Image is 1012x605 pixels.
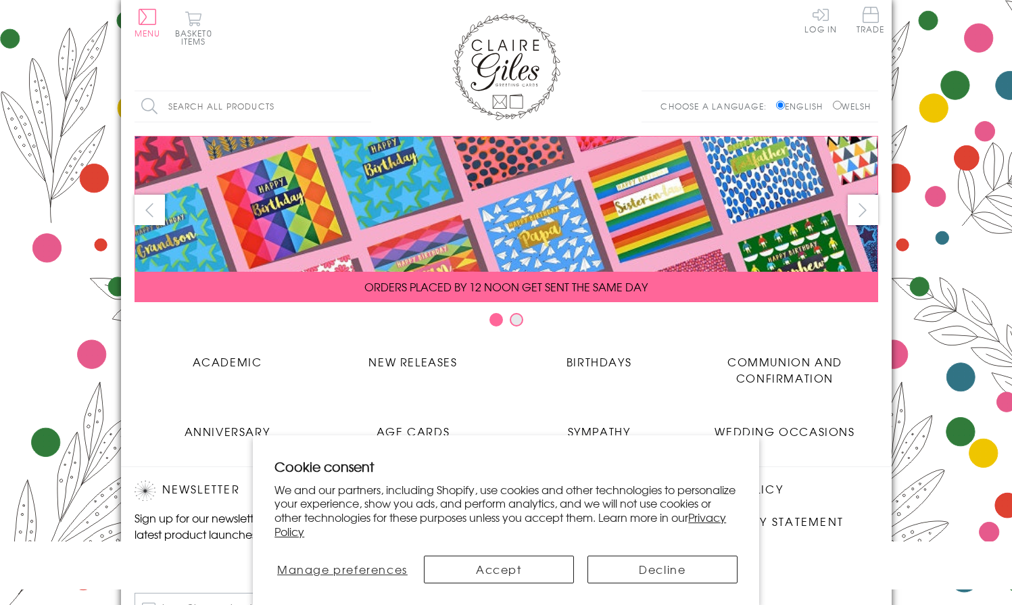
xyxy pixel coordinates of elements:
span: Academic [193,354,262,370]
span: Wedding Occasions [715,423,854,439]
a: Log In [804,7,837,33]
a: Academic [135,343,320,370]
a: Wedding Occasions [692,413,878,439]
a: Communion and Confirmation [692,343,878,386]
button: Menu [135,9,161,37]
span: Anniversary [185,423,270,439]
input: Search all products [135,91,371,122]
button: prev [135,195,165,225]
button: Accept [424,556,574,583]
button: next [848,195,878,225]
h2: Newsletter [135,481,364,501]
a: Accessibility Statement [675,513,844,531]
p: We and our partners, including Shopify, use cookies and other technologies to personalize your ex... [274,483,738,539]
a: Privacy Policy [274,509,726,539]
span: Sympathy [568,423,631,439]
span: 0 items [181,27,212,47]
h2: Cookie consent [274,457,738,476]
span: New Releases [368,354,457,370]
input: Welsh [833,101,842,110]
a: Sympathy [506,413,692,439]
button: Carousel Page 2 [510,313,523,326]
label: English [776,100,829,112]
button: Carousel Page 1 (Current Slide) [489,313,503,326]
button: Basket0 items [175,11,212,45]
button: Decline [587,556,738,583]
span: Communion and Confirmation [727,354,842,386]
a: Age Cards [320,413,506,439]
a: Trade [857,7,885,36]
span: ORDERS PLACED BY 12 NOON GET SENT THE SAME DAY [364,279,648,295]
span: Birthdays [567,354,631,370]
p: Sign up for our newsletter to receive the latest product launches, news and offers directly to yo... [135,510,364,558]
a: New Releases [320,343,506,370]
img: Claire Giles Greetings Cards [452,14,560,120]
p: Choose a language: [660,100,773,112]
span: Manage preferences [277,561,408,577]
a: Birthdays [506,343,692,370]
input: English [776,101,785,110]
div: Carousel Pagination [135,312,878,333]
input: Search [358,91,371,122]
span: Menu [135,27,161,39]
span: Trade [857,7,885,33]
a: Anniversary [135,413,320,439]
span: Age Cards [377,423,450,439]
button: Manage preferences [274,556,410,583]
label: Welsh [833,100,871,112]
